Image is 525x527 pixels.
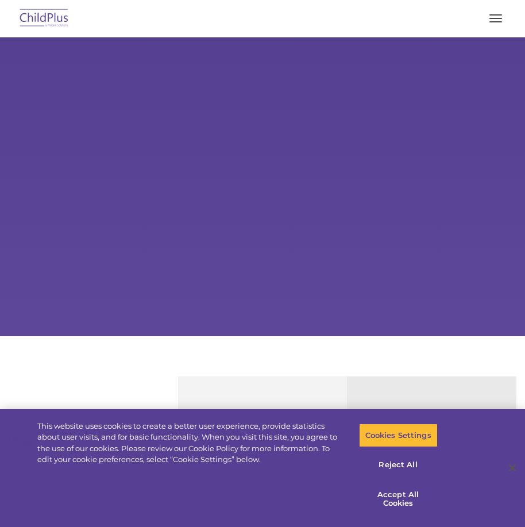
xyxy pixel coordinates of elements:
[500,455,525,480] button: Close
[359,424,438,448] button: Cookies Settings
[37,421,343,466] div: This website uses cookies to create a better user experience, provide statistics about user visit...
[359,483,438,516] button: Accept All Cookies
[359,453,438,477] button: Reject All
[17,5,71,32] img: ChildPlus by Procare Solutions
